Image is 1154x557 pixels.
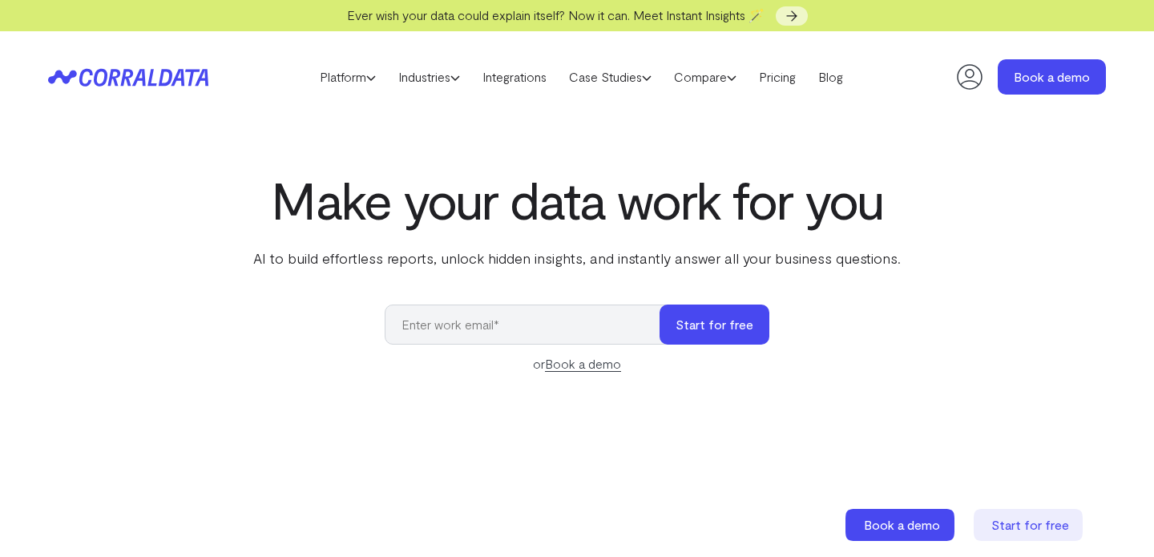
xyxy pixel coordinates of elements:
[545,356,621,372] a: Book a demo
[998,59,1106,95] a: Book a demo
[845,509,958,541] a: Book a demo
[864,517,940,532] span: Book a demo
[347,7,765,22] span: Ever wish your data could explain itself? Now it can. Meet Instant Insights 🪄
[385,354,769,373] div: or
[250,248,904,268] p: AI to build effortless reports, unlock hidden insights, and instantly answer all your business qu...
[558,65,663,89] a: Case Studies
[660,305,769,345] button: Start for free
[471,65,558,89] a: Integrations
[991,517,1069,532] span: Start for free
[385,305,676,345] input: Enter work email*
[387,65,471,89] a: Industries
[807,65,854,89] a: Blog
[250,171,904,228] h1: Make your data work for you
[974,509,1086,541] a: Start for free
[748,65,807,89] a: Pricing
[663,65,748,89] a: Compare
[309,65,387,89] a: Platform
